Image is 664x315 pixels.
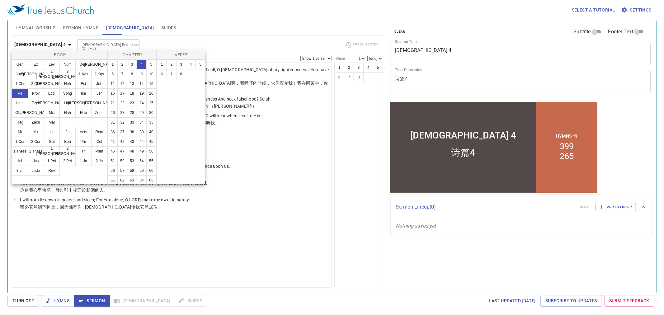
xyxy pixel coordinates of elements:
button: 43 [127,137,137,147]
button: Hab [75,108,92,118]
li: 265 [172,51,186,61]
button: 3 [176,59,186,69]
button: 5 [195,59,205,69]
button: 35 [146,117,156,127]
p: Hymns 诗 [168,33,190,39]
button: 2 Thess [28,146,44,156]
button: Heb [12,156,28,166]
button: 20 [146,88,156,98]
button: 2 Chr [28,79,44,89]
button: Ezek [28,98,44,108]
button: Phil [75,137,92,147]
button: Mk [28,127,44,137]
button: Num [59,59,76,69]
button: 59 [137,166,147,176]
button: Zech [28,117,44,127]
button: Obad [12,108,28,118]
button: [PERSON_NAME] [44,79,60,89]
button: 64 [137,175,147,185]
div: [DEMOGRAPHIC_DATA] 4 [22,30,128,41]
button: 16 [108,88,118,98]
button: 3 Jn [12,166,28,176]
button: 36 [108,127,118,137]
button: [PERSON_NAME] [28,108,44,118]
button: 24 [137,98,147,108]
button: 22 [117,98,127,108]
button: 1 Pet [44,156,60,166]
button: 6 [157,69,167,79]
button: 58 [127,166,137,176]
button: Song [59,88,76,98]
button: Job [91,79,107,89]
button: 19 [137,88,147,98]
button: 38 [127,127,137,137]
button: 56 [108,166,118,176]
button: 45 [146,137,156,147]
button: 55 [146,156,156,166]
button: Ps [12,88,28,98]
button: 2 Pet [59,156,76,166]
button: 32 [117,117,127,127]
button: 61 [108,175,118,185]
button: 41 [108,137,118,147]
button: Prov [28,88,44,98]
button: 2 Jn [91,156,107,166]
li: 399 [172,41,186,51]
button: Rom [91,127,107,137]
button: Ex [28,59,44,69]
p: Chapter [109,52,155,58]
p: Book [13,52,106,58]
button: [PERSON_NAME] [28,69,44,79]
button: 1 Jn [75,156,92,166]
button: 2 [167,59,177,69]
button: 23 [127,98,137,108]
button: [PERSON_NAME] [44,98,60,108]
button: 29 [137,108,147,118]
button: 57 [117,166,127,176]
button: 5 [146,59,156,69]
button: [PERSON_NAME] [91,98,107,108]
button: 13 [127,79,137,89]
button: Deut [75,59,92,69]
button: 4 [186,59,196,69]
button: 2 [PERSON_NAME] [59,69,76,79]
button: Mt [12,127,28,137]
button: 14 [137,79,147,89]
button: Rev [44,166,60,176]
button: 1 Thess [12,146,28,156]
button: 46 [108,146,118,156]
button: Judg [12,69,28,79]
button: Tit [75,146,92,156]
button: Mal [44,117,60,127]
button: [PERSON_NAME] [75,98,92,108]
button: Gen [12,59,28,69]
button: 17 [117,88,127,98]
button: 30 [146,108,156,118]
button: 28 [127,108,137,118]
button: 51 [108,156,118,166]
button: Zeph [91,108,107,118]
button: 2 Kgs [91,69,107,79]
button: Jer [91,88,107,98]
button: Hag [12,117,28,127]
button: Isa [75,88,92,98]
button: 1 [PERSON_NAME] [44,146,60,156]
button: 10 [146,69,156,79]
button: 40 [146,127,156,137]
button: Lev [44,59,60,69]
button: 4 [137,59,147,69]
button: 1 [PERSON_NAME] [44,69,60,79]
button: Est [75,79,92,89]
button: Gal [44,137,60,147]
button: 21 [108,98,118,108]
button: Jas [28,156,44,166]
button: 54 [137,156,147,166]
button: 7 [117,69,127,79]
button: 60 [146,166,156,176]
button: 34 [137,117,147,127]
button: 2 [117,59,127,69]
button: 1 Cor [12,137,28,147]
button: Jn [59,127,76,137]
button: Col [91,137,107,147]
button: Jude [28,166,44,176]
